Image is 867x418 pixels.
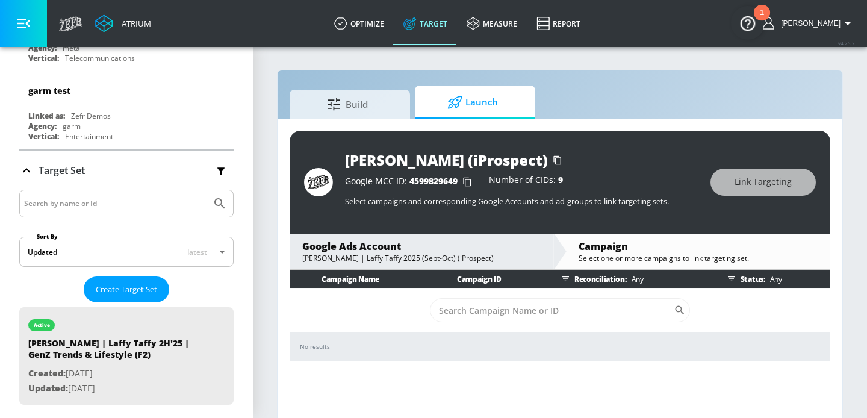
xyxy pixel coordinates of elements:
div: garm [63,121,81,131]
div: Agency: [28,121,57,131]
div: Google MCC ID: [345,176,477,188]
div: active [34,322,50,328]
p: Any [627,273,644,285]
div: Reconciliation: [556,270,709,288]
button: Create Target Set [84,276,169,302]
span: Launch [427,88,518,117]
div: Vertical: [28,53,59,63]
span: Create Target Set [96,282,157,296]
label: Sort By [34,232,60,240]
p: [DATE] [28,366,197,381]
p: Any [765,273,782,285]
div: meta [63,43,80,53]
div: active[PERSON_NAME] | Laffy Taffy 2H'25 | GenZ Trends & Lifestyle (F2)Created:[DATE]Updated:[DATE] [19,307,234,405]
a: Report [527,2,590,45]
th: Campaign ID [438,270,543,289]
div: Number of CIDs: [489,176,563,188]
div: Status: [722,270,830,288]
div: [PERSON_NAME] | Laffy Taffy 2H'25 | GenZ Trends & Lifestyle (F2) [28,337,197,366]
a: optimize [325,2,394,45]
div: Agency: [28,43,57,53]
div: Vertical: [28,131,59,142]
span: Created: [28,367,66,379]
div: Atrium [117,18,151,29]
div: [PERSON_NAME] (iProspect) [345,150,548,170]
span: v 4.25.2 [838,40,855,46]
span: Updated: [28,382,68,394]
div: Select one or more campaigns to link targeting set. [579,253,818,263]
button: Open Resource Center, 1 new notification [731,6,765,40]
div: Google Ads Account [302,240,541,253]
p: Target Set [39,164,85,177]
a: Target [394,2,457,45]
div: Zefr Demos [71,111,111,121]
div: Google Ads Account[PERSON_NAME] | Laffy Taffy 2025 (Sept-Oct) (iProspect) [290,234,553,269]
span: 9 [558,174,563,186]
button: [PERSON_NAME] [763,16,855,31]
div: Linked as: [28,111,65,121]
input: Search by name or Id [24,196,207,211]
input: Search Campaign Name or ID [430,298,674,322]
div: garm testLinked as:Zefr DemosAgency:garmVertical:Entertainment [19,76,234,145]
div: garm test [28,85,70,96]
p: [DATE] [28,381,197,396]
div: Entertainment [65,131,113,142]
div: Target Set [19,151,234,190]
div: Telecommunications [65,53,135,63]
div: No results [300,342,820,351]
span: Build [302,90,393,119]
div: 1 [760,13,764,28]
p: Select campaigns and corresponding Google Accounts and ad-groups to link targeting sets. [345,196,698,207]
span: login as: eugenia.kim@zefr.com [776,19,841,28]
div: Updated [28,247,57,257]
a: measure [457,2,527,45]
a: Atrium [95,14,151,33]
th: Campaign Name [290,270,438,289]
span: 4599829649 [409,175,458,187]
span: latest [187,247,207,257]
div: Campaign [579,240,818,253]
div: [PERSON_NAME] | Laffy Taffy 2025 (Sept-Oct) (iProspect) [302,253,541,263]
div: Search CID Name or Number [430,298,690,322]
